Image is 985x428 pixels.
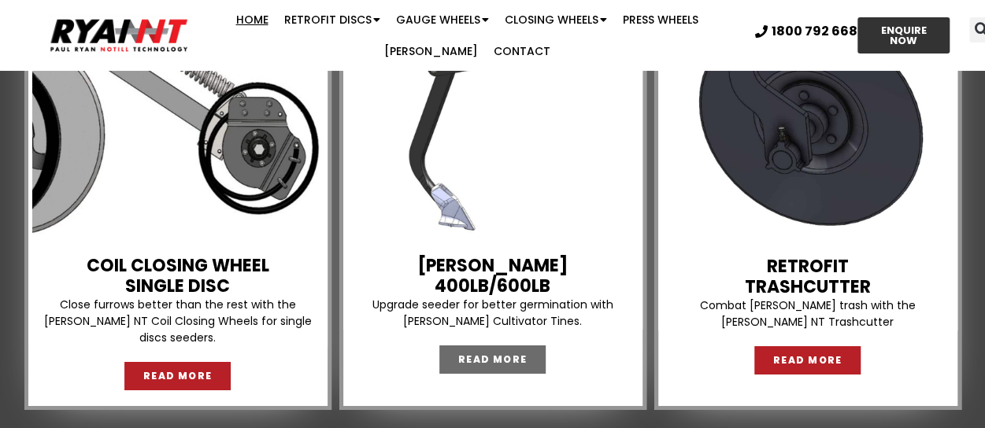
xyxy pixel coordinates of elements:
a: 1800 792 668 [754,25,857,38]
span: READ MORE [773,356,842,365]
p: Combat [PERSON_NAME] trash with the [PERSON_NAME] NT Trashcutter [662,297,954,330]
a: Retrofit Discs [276,4,387,35]
a: Home [228,4,276,35]
img: Ryan NT logo [47,13,191,58]
span: 1800 792 668 [771,25,857,38]
a: READ MORE [439,345,546,374]
p: Upgrade seeder for better germination with [PERSON_NAME] Cultivator Tines. [347,297,639,330]
a: Press Wheels [614,4,705,35]
a: READ MORE [124,362,231,390]
a: Closing Wheels [496,4,614,35]
a: READ MORE [754,346,861,374]
a: COIL CLOSING WHEELSINGLE DISC [87,253,269,298]
nav: Menu [191,4,743,67]
span: READ MORE [143,371,213,381]
a: Contact [485,35,557,67]
span: ENQUIRE NOW [872,25,935,46]
a: ENQUIRE NOW [857,17,950,53]
a: [PERSON_NAME] [376,35,485,67]
a: RetrofitTrashcutter [745,254,871,299]
a: [PERSON_NAME]400lb/600lb [417,253,568,298]
p: Close furrows better than the rest with the [PERSON_NAME] NT Coil Closing Wheels for single discs... [32,297,324,346]
span: READ MORE [458,355,528,364]
a: Gauge Wheels [387,4,496,35]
